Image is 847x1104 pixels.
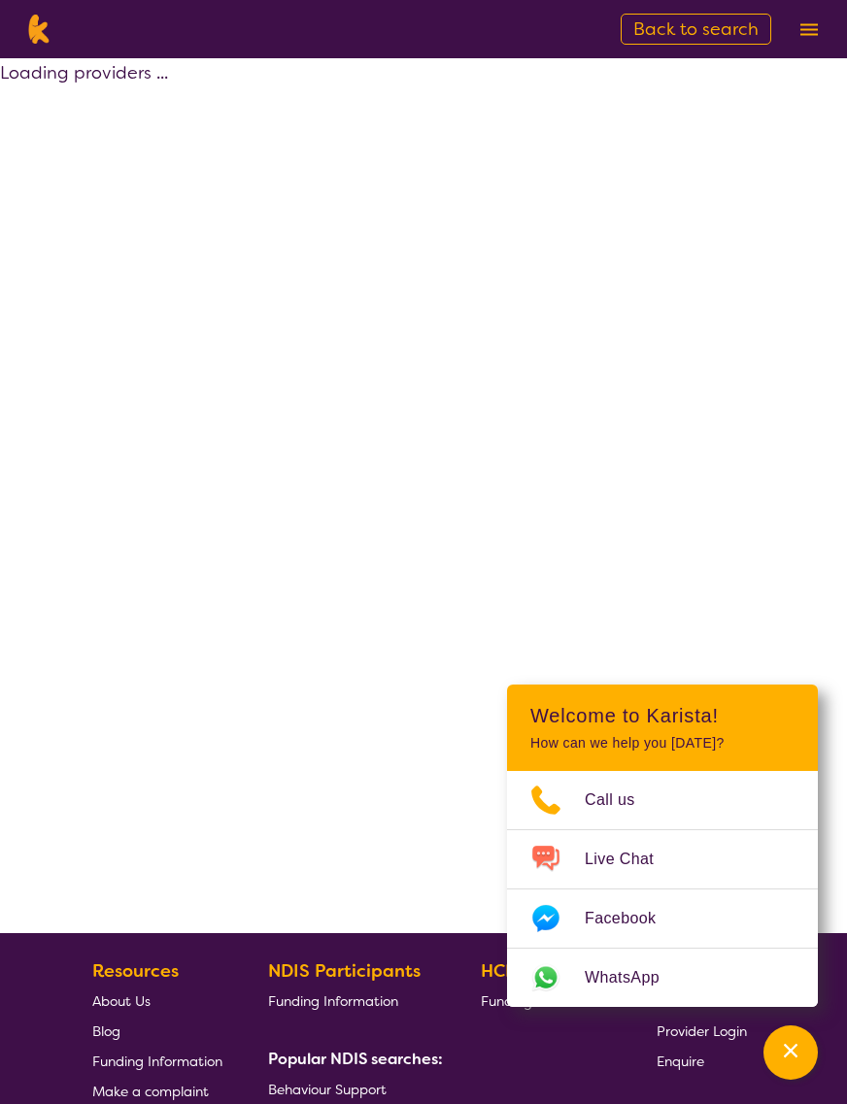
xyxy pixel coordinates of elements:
[92,1022,120,1040] span: Blog
[507,949,818,1007] a: Web link opens in a new tab.
[481,986,611,1016] a: Funding Information
[530,735,795,752] p: How can we help you [DATE]?
[657,1016,747,1046] a: Provider Login
[92,992,151,1010] span: About Us
[92,1046,222,1076] a: Funding Information
[481,992,611,1010] span: Funding Information
[268,1074,435,1104] a: Behaviour Support
[763,1025,818,1080] button: Channel Menu
[585,963,683,992] span: WhatsApp
[481,959,611,983] b: HCP Recipients
[268,959,421,983] b: NDIS Participants
[507,771,818,1007] ul: Choose channel
[268,986,435,1016] a: Funding Information
[633,17,759,41] span: Back to search
[92,959,179,983] b: Resources
[92,1083,209,1100] span: Make a complaint
[657,992,739,1010] span: For Providers
[585,904,679,933] span: Facebook
[268,992,398,1010] span: Funding Information
[23,15,53,44] img: Karista logo
[507,685,818,1007] div: Channel Menu
[585,786,659,815] span: Call us
[92,1053,222,1070] span: Funding Information
[621,14,771,45] a: Back to search
[530,704,795,727] h2: Welcome to Karista!
[268,1081,387,1098] span: Behaviour Support
[585,845,677,874] span: Live Chat
[657,1022,747,1040] span: Provider Login
[92,986,222,1016] a: About Us
[657,1046,747,1076] a: Enquire
[800,23,818,36] img: menu
[657,1053,704,1070] span: Enquire
[92,1016,222,1046] a: Blog
[268,1049,443,1069] b: Popular NDIS searches:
